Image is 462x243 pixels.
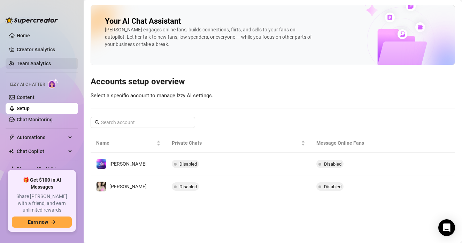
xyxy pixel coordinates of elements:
[17,106,30,111] a: Setup
[17,117,53,122] a: Chat Monitoring
[12,217,72,228] button: Earn nowarrow-right
[6,17,58,24] img: logo-BBDzfeDw.svg
[17,94,34,100] a: Content
[101,119,185,126] input: Search account
[95,120,100,125] span: search
[48,78,59,89] img: AI Chatter
[12,193,72,214] span: Share [PERSON_NAME] with a friend, and earn unlimited rewards
[166,134,310,153] th: Private Chats
[9,135,15,140] span: thunderbolt
[91,76,455,88] h3: Accounts setup overview
[17,146,66,157] span: Chat Copilot
[97,182,106,191] img: Emily
[9,149,14,154] img: Chat Copilot
[438,219,455,236] div: Open Intercom Messenger
[172,139,299,147] span: Private Chats
[17,61,51,66] a: Team Analytics
[105,16,181,26] h2: Your AI Chat Assistant
[17,166,64,172] a: Discover Viral Videos
[51,220,56,225] span: arrow-right
[179,184,197,189] span: Disabled
[91,92,213,99] span: Select a specific account to manage Izzy AI settings.
[311,134,407,153] th: Message Online Fans
[17,132,66,143] span: Automations
[10,81,45,88] span: Izzy AI Chatter
[109,161,147,167] span: [PERSON_NAME]
[179,161,197,167] span: Disabled
[12,177,72,190] span: 🎁 Get $100 in AI Messages
[324,161,341,167] span: Disabled
[17,33,30,38] a: Home
[17,44,72,55] a: Creator Analytics
[109,184,147,189] span: [PERSON_NAME]
[324,184,341,189] span: Disabled
[28,219,48,225] span: Earn now
[96,139,155,147] span: Name
[105,26,314,48] div: [PERSON_NAME] engages online fans, builds connections, flirts, and sells to your fans on autopilo...
[91,134,166,153] th: Name
[97,159,106,169] img: Emily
